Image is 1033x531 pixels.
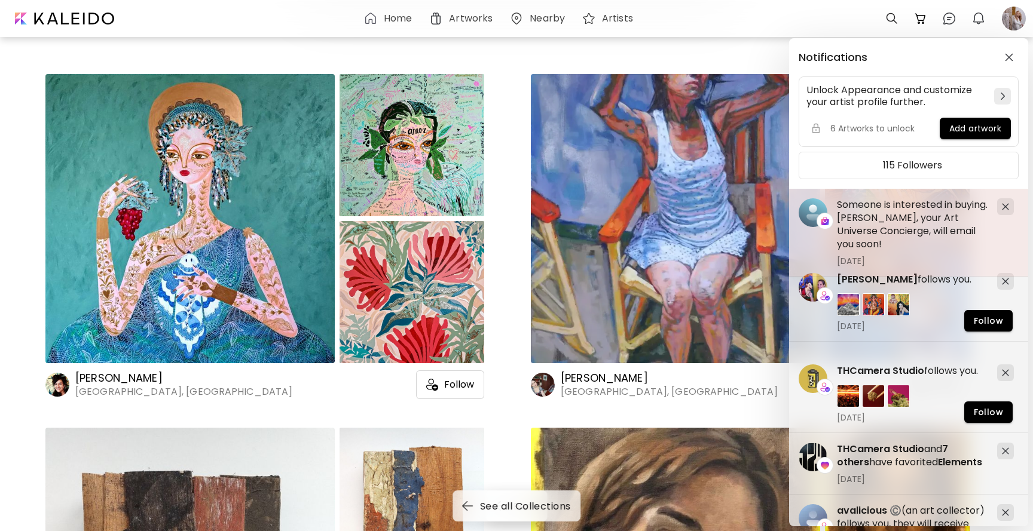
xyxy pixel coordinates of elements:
[837,504,901,517] span: avalicious ©️
[1001,93,1005,100] img: chevron
[830,122,915,134] h5: 6 Artworks to unlock
[837,198,988,251] h5: Someone is interested in buying . [PERSON_NAME], your Art Universe Concierge, will email you soon!
[837,364,988,377] h5: follows you.
[938,455,982,469] span: Elements
[806,84,989,108] h5: Unlock Appearance and customize your artist profile further.
[964,401,1013,423] button: Follow
[964,310,1013,332] button: Follow
[949,122,1001,135] span: Add artwork
[1005,53,1013,62] img: closeButton
[837,273,988,286] h5: follows you.
[942,442,948,456] span: 7
[974,315,1003,327] span: Follow
[883,159,942,171] h5: 115 Followers
[837,321,988,332] span: [DATE]
[837,443,988,469] h5: and have favorited
[1000,48,1019,67] button: closeButton
[837,455,869,469] span: others
[837,474,988,484] span: [DATE]
[837,442,924,456] span: THCamera Studio
[837,256,988,266] span: [DATE]
[837,272,918,286] span: [PERSON_NAME]
[940,118,1011,139] button: Add artwork
[799,51,867,63] h5: Notifications
[974,406,1003,419] span: Follow
[837,412,988,423] span: [DATE]
[837,364,924,377] span: THCamera Studio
